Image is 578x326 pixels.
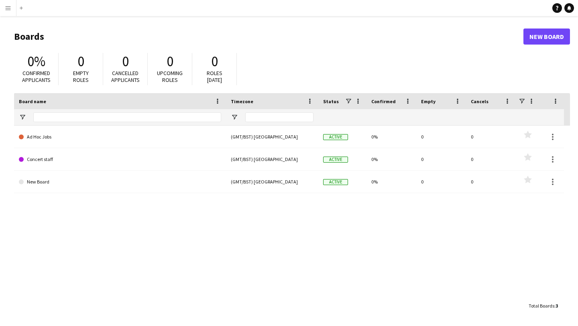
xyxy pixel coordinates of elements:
span: Active [323,134,348,140]
div: 0 [416,148,466,170]
div: 0 [416,171,466,193]
span: Confirmed [371,98,396,104]
a: New Board [523,29,570,45]
span: Board name [19,98,46,104]
span: Total Boards [529,303,554,309]
div: 0 [466,171,516,193]
div: 0% [366,148,416,170]
div: 0 [416,126,466,148]
span: 0 [211,53,218,70]
div: 0% [366,126,416,148]
span: 0 [167,53,173,70]
span: Active [323,179,348,185]
input: Board name Filter Input [33,112,221,122]
div: (GMT/BST) [GEOGRAPHIC_DATA] [226,126,318,148]
span: 0% [27,53,45,70]
span: Empty roles [73,69,89,84]
a: Ad Hoc Jobs [19,126,221,148]
button: Open Filter Menu [231,114,238,121]
span: 0 [77,53,84,70]
span: Empty [421,98,436,104]
div: : [529,298,558,314]
div: (GMT/BST) [GEOGRAPHIC_DATA] [226,148,318,170]
a: Concert staff [19,148,221,171]
h1: Boards [14,31,523,43]
span: Confirmed applicants [22,69,51,84]
div: 0 [466,148,516,170]
span: 0 [122,53,129,70]
div: 0% [366,171,416,193]
span: Upcoming roles [157,69,183,84]
button: Open Filter Menu [19,114,26,121]
span: Cancelled applicants [111,69,140,84]
div: 0 [466,126,516,148]
div: (GMT/BST) [GEOGRAPHIC_DATA] [226,171,318,193]
span: Status [323,98,339,104]
span: Cancels [471,98,488,104]
input: Timezone Filter Input [245,112,313,122]
span: 3 [556,303,558,309]
span: Timezone [231,98,253,104]
a: New Board [19,171,221,193]
span: Roles [DATE] [207,69,222,84]
span: Active [323,157,348,163]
